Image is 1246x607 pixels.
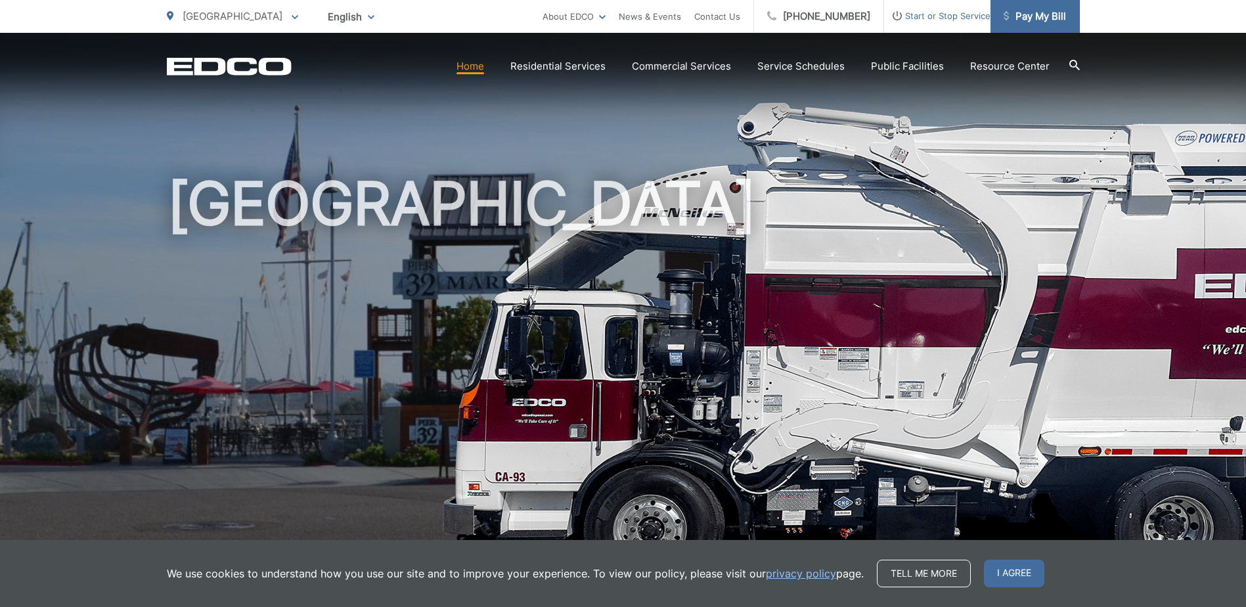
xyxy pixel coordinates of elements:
a: EDCD logo. Return to the homepage. [167,57,292,76]
a: Home [456,58,484,74]
h1: [GEOGRAPHIC_DATA] [167,171,1080,587]
a: Resource Center [970,58,1050,74]
a: Residential Services [510,58,606,74]
a: About EDCO [543,9,606,24]
a: Commercial Services [632,58,731,74]
span: English [318,5,384,28]
a: Contact Us [694,9,740,24]
p: We use cookies to understand how you use our site and to improve your experience. To view our pol... [167,566,864,581]
a: Tell me more [877,560,971,587]
a: Public Facilities [871,58,944,74]
span: Pay My Bill [1004,9,1066,24]
a: Service Schedules [757,58,845,74]
a: News & Events [619,9,681,24]
span: I agree [984,560,1044,587]
span: [GEOGRAPHIC_DATA] [183,10,282,22]
a: privacy policy [766,566,836,581]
